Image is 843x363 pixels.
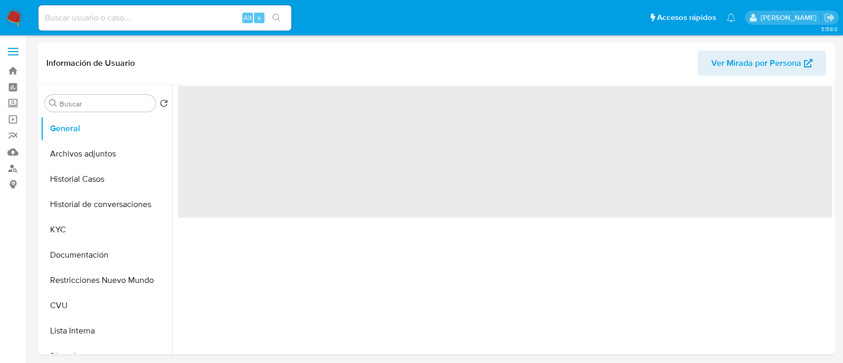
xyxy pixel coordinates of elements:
[46,58,135,68] h1: Información de Usuario
[727,13,736,22] a: Notificaciones
[266,11,287,25] button: search-icon
[657,12,716,23] span: Accesos rápidos
[41,293,172,318] button: CVU
[38,11,291,25] input: Buscar usuario o caso...
[160,99,168,111] button: Volver al orden por defecto
[824,12,835,23] a: Salir
[41,192,172,217] button: Historial de conversaciones
[243,13,252,23] span: Alt
[258,13,261,23] span: s
[60,99,151,109] input: Buscar
[41,166,172,192] button: Historial Casos
[41,141,172,166] button: Archivos adjuntos
[41,217,172,242] button: KYC
[711,51,801,76] span: Ver Mirada por Persona
[49,99,57,107] button: Buscar
[41,242,172,268] button: Documentación
[41,318,172,344] button: Lista Interna
[41,116,172,141] button: General
[178,86,832,218] span: ‌
[698,51,826,76] button: Ver Mirada por Persona
[41,268,172,293] button: Restricciones Nuevo Mundo
[761,13,820,23] p: roxana.vasquez@mercadolibre.com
